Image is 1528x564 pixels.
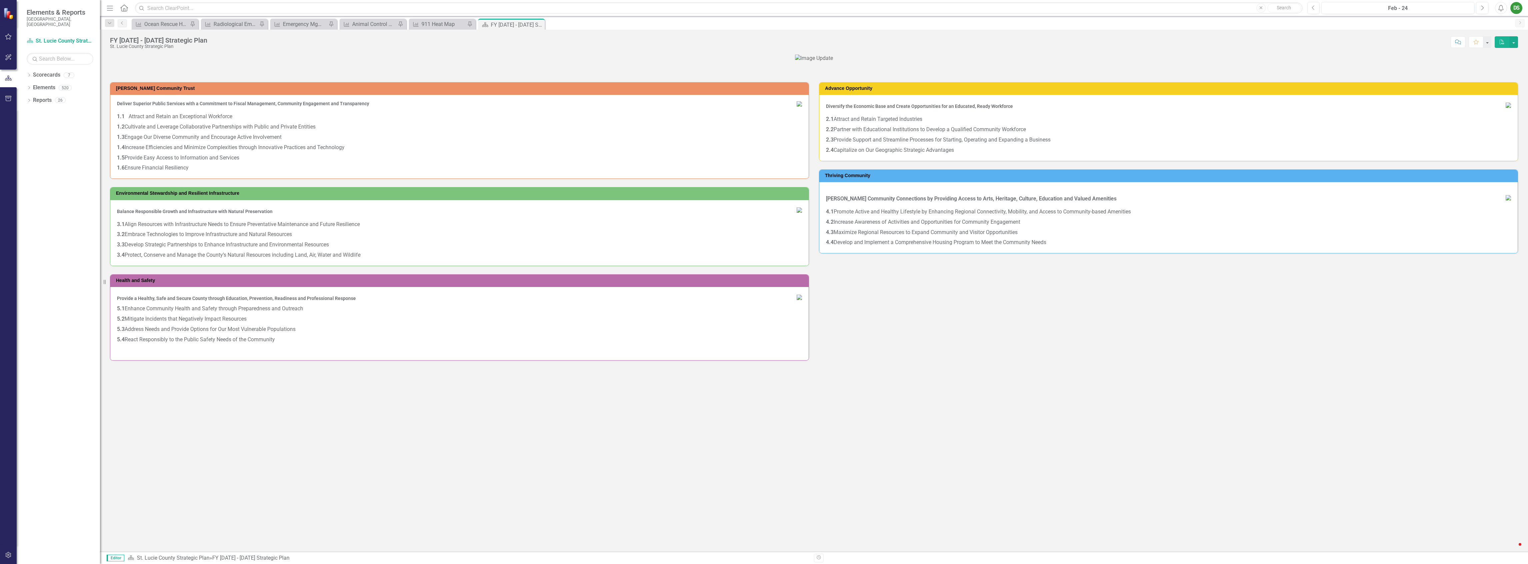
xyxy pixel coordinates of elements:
img: ClearPoint Strategy [3,7,15,20]
small: [GEOGRAPHIC_DATA], [GEOGRAPHIC_DATA] [27,16,93,27]
a: Scorecards [33,71,60,79]
div: 26 [55,98,66,103]
a: Reports [33,97,52,104]
div: 520 [59,85,72,91]
iframe: Intercom live chat [1505,541,1521,557]
a: St. Lucie County Strategic Plan [27,37,93,45]
a: Elements [33,84,55,92]
input: Search Below... [27,53,93,65]
div: 7 [64,72,74,78]
span: Elements & Reports [27,8,93,16]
